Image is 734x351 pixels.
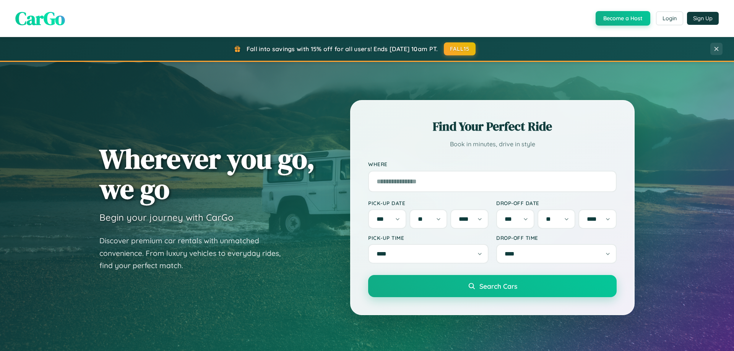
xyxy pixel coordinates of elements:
button: Login [656,11,683,25]
button: Become a Host [596,11,650,26]
button: Sign Up [687,12,719,25]
h3: Begin your journey with CarGo [99,212,234,223]
p: Book in minutes, drive in style [368,139,617,150]
h1: Wherever you go, we go [99,144,315,204]
label: Pick-up Date [368,200,489,206]
h2: Find Your Perfect Ride [368,118,617,135]
button: FALL15 [444,42,476,55]
label: Where [368,161,617,168]
span: Search Cars [479,282,517,290]
span: Fall into savings with 15% off for all users! Ends [DATE] 10am PT. [247,45,438,53]
span: CarGo [15,6,65,31]
label: Drop-off Date [496,200,617,206]
button: Search Cars [368,275,617,297]
label: Drop-off Time [496,235,617,241]
label: Pick-up Time [368,235,489,241]
p: Discover premium car rentals with unmatched convenience. From luxury vehicles to everyday rides, ... [99,235,291,272]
